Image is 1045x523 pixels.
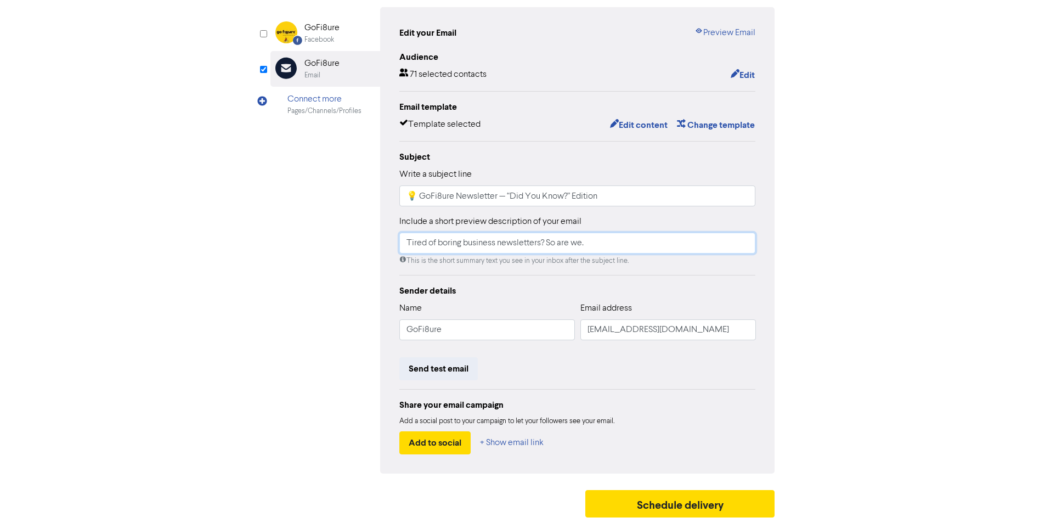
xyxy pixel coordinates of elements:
[270,15,380,51] div: Facebook GoFi8ureFacebook
[399,26,456,40] div: Edit your Email
[275,21,297,43] img: Facebook
[399,284,756,297] div: Sender details
[399,168,472,181] label: Write a subject line
[304,35,334,45] div: Facebook
[399,118,481,132] div: Template selected
[399,357,478,380] button: Send test email
[399,50,756,64] div: Audience
[287,106,361,116] div: Pages/Channels/Profiles
[609,118,668,132] button: Edit content
[270,87,380,122] div: Connect morePages/Channels/Profiles
[585,490,775,518] button: Schedule delivery
[399,68,487,82] div: 71 selected contacts
[399,416,756,427] div: Add a social post to your campaign to let your followers see your email.
[399,256,756,266] div: This is the short summary text you see in your inbox after the subject line.
[399,100,756,114] div: Email template
[270,51,380,87] div: GoFi8ureEmail
[479,431,544,454] button: + Show email link
[304,70,320,81] div: Email
[399,431,471,454] button: Add to social
[399,398,756,412] div: Share your email campaign
[287,93,361,106] div: Connect more
[694,26,755,40] a: Preview Email
[399,302,422,315] label: Name
[304,57,340,70] div: GoFi8ure
[730,68,755,82] button: Edit
[676,118,755,132] button: Change template
[990,470,1045,523] iframe: Chat Widget
[580,302,632,315] label: Email address
[399,150,756,164] div: Subject
[304,21,340,35] div: GoFi8ure
[399,215,581,228] label: Include a short preview description of your email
